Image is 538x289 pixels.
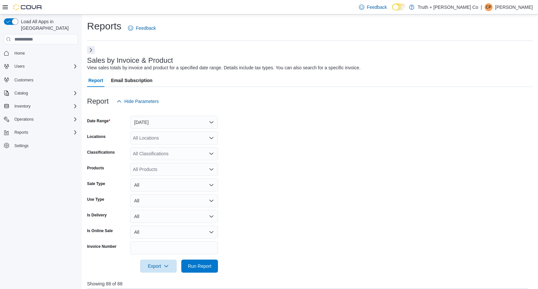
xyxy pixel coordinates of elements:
[12,49,27,57] a: Home
[18,18,78,31] span: Load All Apps in [GEOGRAPHIC_DATA]
[14,77,33,83] span: Customers
[87,212,107,218] label: Is Delivery
[87,181,105,186] label: Sale Type
[1,128,81,137] button: Reports
[1,89,81,98] button: Catalog
[12,115,36,123] button: Operations
[130,116,218,129] button: [DATE]
[87,64,361,71] div: View sales totals by invoice and product for a specified date range. Details include tax types. Y...
[209,167,214,172] button: Open list of options
[181,260,218,273] button: Run Report
[12,62,78,70] span: Users
[1,102,81,111] button: Inventory
[12,89,30,97] button: Catalog
[418,3,478,11] p: Truth + [PERSON_NAME] Co
[87,118,110,124] label: Date Range
[87,244,117,249] label: Invoice Number
[87,150,115,155] label: Classifications
[14,91,28,96] span: Catalog
[14,117,34,122] span: Operations
[130,210,218,223] button: All
[13,4,43,10] img: Cova
[140,260,177,273] button: Export
[125,22,158,35] a: Feedback
[1,115,81,124] button: Operations
[12,142,78,150] span: Settings
[209,135,214,141] button: Open list of options
[87,165,104,171] label: Products
[356,1,389,14] a: Feedback
[87,97,109,105] h3: Report
[12,89,78,97] span: Catalog
[392,4,406,10] input: Dark Mode
[12,62,27,70] button: Users
[124,98,159,105] span: Hide Parameters
[14,130,28,135] span: Reports
[12,142,31,150] a: Settings
[485,3,493,11] div: Cindy Pendergast
[111,74,152,87] span: Email Subscription
[12,102,78,110] span: Inventory
[144,260,173,273] span: Export
[130,194,218,207] button: All
[87,46,95,54] button: Next
[14,51,25,56] span: Home
[481,3,482,11] p: |
[12,128,78,136] span: Reports
[12,115,78,123] span: Operations
[130,178,218,192] button: All
[14,143,28,148] span: Settings
[130,226,218,239] button: All
[12,76,78,84] span: Customers
[14,64,25,69] span: Users
[14,104,30,109] span: Inventory
[4,46,78,167] nav: Complex example
[114,95,161,108] button: Hide Parameters
[12,76,36,84] a: Customers
[87,228,113,233] label: Is Online Sale
[1,62,81,71] button: Users
[1,141,81,150] button: Settings
[87,20,121,33] h1: Reports
[209,151,214,156] button: Open list of options
[87,197,104,202] label: Use Type
[87,280,533,287] p: Showing 88 of 88
[495,3,533,11] p: [PERSON_NAME]
[87,134,106,139] label: Locations
[188,263,211,269] span: Run Report
[1,48,81,58] button: Home
[87,57,173,64] h3: Sales by Invoice & Product
[12,128,31,136] button: Reports
[12,102,33,110] button: Inventory
[1,75,81,84] button: Customers
[12,49,78,57] span: Home
[136,25,156,31] span: Feedback
[88,74,103,87] span: Report
[367,4,387,10] span: Feedback
[486,3,492,11] span: CP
